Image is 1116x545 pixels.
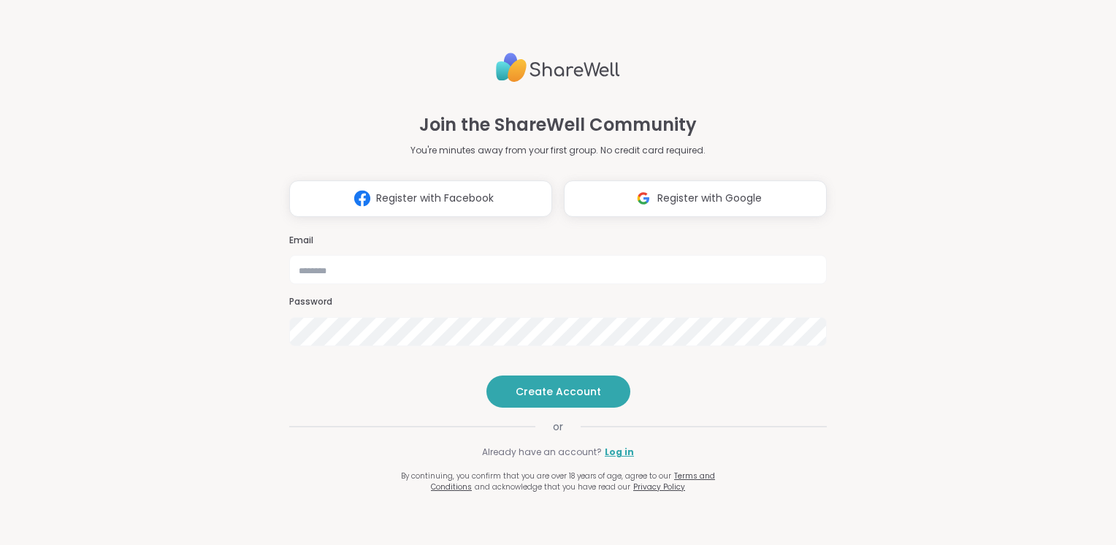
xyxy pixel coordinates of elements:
[289,180,552,217] button: Register with Facebook
[630,185,657,212] img: ShareWell Logomark
[633,481,685,492] a: Privacy Policy
[289,235,827,247] h3: Email
[289,296,827,308] h3: Password
[564,180,827,217] button: Register with Google
[496,47,620,88] img: ShareWell Logo
[401,470,671,481] span: By continuing, you confirm that you are over 18 years of age, agree to our
[605,446,634,459] a: Log in
[348,185,376,212] img: ShareWell Logomark
[431,470,715,492] a: Terms and Conditions
[657,191,762,206] span: Register with Google
[410,144,706,157] p: You're minutes away from your first group. No credit card required.
[475,481,630,492] span: and acknowledge that you have read our
[482,446,602,459] span: Already have an account?
[516,384,601,399] span: Create Account
[535,419,581,434] span: or
[486,376,630,408] button: Create Account
[376,191,494,206] span: Register with Facebook
[419,112,697,138] h1: Join the ShareWell Community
